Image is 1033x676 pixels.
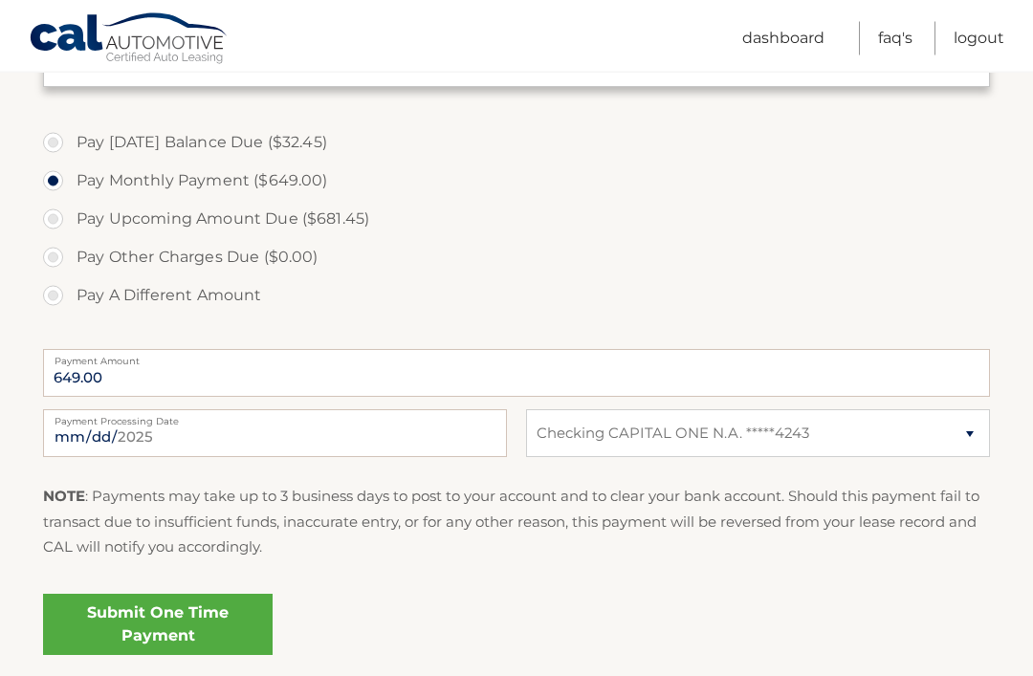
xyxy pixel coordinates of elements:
[43,350,990,365] label: Payment Amount
[43,595,273,656] a: Submit One Time Payment
[954,22,1004,55] a: Logout
[43,485,990,560] p: : Payments may take up to 3 business days to post to your account and to clear your bank account....
[43,488,85,506] strong: NOTE
[29,12,230,68] a: Cal Automotive
[43,124,990,163] label: Pay [DATE] Balance Due ($32.45)
[742,22,824,55] a: Dashboard
[43,410,507,425] label: Payment Processing Date
[878,22,912,55] a: FAQ's
[43,350,990,398] input: Payment Amount
[43,201,990,239] label: Pay Upcoming Amount Due ($681.45)
[43,239,990,277] label: Pay Other Charges Due ($0.00)
[43,277,990,316] label: Pay A Different Amount
[43,410,507,458] input: Payment Date
[43,163,990,201] label: Pay Monthly Payment ($649.00)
